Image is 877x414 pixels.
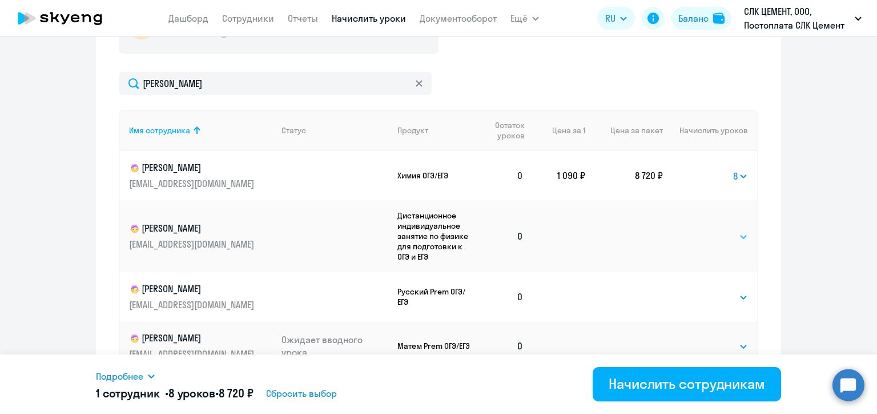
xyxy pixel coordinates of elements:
[96,369,143,383] span: Подробнее
[484,120,524,141] span: Остаток уроков
[168,13,208,24] a: Дашборд
[397,341,474,351] p: Матем Prem ОГЭ/ЕГЭ
[597,7,635,30] button: RU
[129,282,257,296] p: [PERSON_NAME]
[474,272,533,321] td: 0
[129,284,140,295] img: child
[129,298,257,311] p: [EMAIL_ADDRESS][DOMAIN_NAME]
[678,11,709,25] div: Баланс
[713,13,725,24] img: balance
[281,125,306,136] div: Статус
[129,222,257,236] p: [PERSON_NAME]
[281,125,389,136] div: Статус
[744,5,850,32] p: СЛК ЦЕМЕНТ, ООО, Постоплата СЛК Цемент
[129,161,257,175] p: [PERSON_NAME]
[129,223,140,234] img: child
[420,13,497,24] a: Документооборот
[474,151,533,200] td: 0
[510,11,528,25] span: Ещё
[484,120,533,141] div: Остаток уроков
[605,11,615,25] span: RU
[281,333,389,359] p: Ожидает вводного урока
[397,286,474,307] p: Русский Prem ОГЭ/ЕГЭ
[129,333,140,344] img: child
[397,125,474,136] div: Продукт
[129,177,257,190] p: [EMAIL_ADDRESS][DOMAIN_NAME]
[129,348,257,360] p: [EMAIL_ADDRESS][DOMAIN_NAME]
[738,5,867,32] button: СЛК ЦЕМЕНТ, ООО, Постоплата СЛК Цемент
[129,332,257,345] p: [PERSON_NAME]
[288,13,318,24] a: Отчеты
[332,13,406,24] a: Начислить уроки
[168,386,215,400] span: 8 уроков
[397,125,428,136] div: Продукт
[533,151,585,200] td: 1 090 ₽
[96,385,254,401] h5: 1 сотрудник • •
[266,387,337,400] span: Сбросить выбор
[219,386,254,400] span: 8 720 ₽
[397,170,474,181] p: Химия ОГЭ/ЕГЭ
[474,200,533,272] td: 0
[609,375,765,393] div: Начислить сотрудникам
[129,125,190,136] div: Имя сотрудника
[129,282,272,311] a: child[PERSON_NAME][EMAIL_ADDRESS][DOMAIN_NAME]
[474,321,533,371] td: 0
[585,151,663,200] td: 8 720 ₽
[671,7,731,30] button: Балансbalance
[510,7,539,30] button: Ещё
[222,13,274,24] a: Сотрудники
[129,222,272,250] a: child[PERSON_NAME][EMAIL_ADDRESS][DOMAIN_NAME]
[593,367,781,401] button: Начислить сотрудникам
[119,72,432,95] input: Поиск по имени, email, продукту или статусу
[129,238,257,250] p: [EMAIL_ADDRESS][DOMAIN_NAME]
[129,125,272,136] div: Имя сотрудника
[129,161,272,190] a: child[PERSON_NAME][EMAIL_ADDRESS][DOMAIN_NAME]
[585,110,663,151] th: Цена за пакет
[397,210,474,262] p: Дистанционное индивидуальное занятие по физике для подготовки к ОГЭ и ЕГЭ
[663,110,757,151] th: Начислить уроков
[533,110,585,151] th: Цена за 1
[129,162,140,174] img: child
[129,332,272,360] a: child[PERSON_NAME][EMAIL_ADDRESS][DOMAIN_NAME]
